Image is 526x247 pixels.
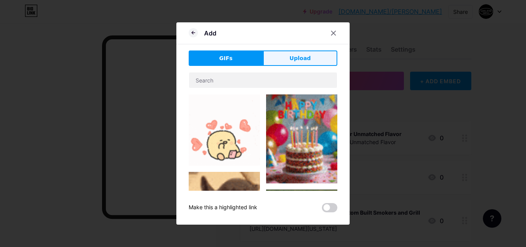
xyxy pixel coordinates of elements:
img: Gihpy [189,94,260,166]
span: Upload [290,54,311,62]
button: GIFs [189,50,263,66]
div: Make this a highlighted link [189,203,257,212]
input: Search [189,72,337,88]
button: Upload [263,50,337,66]
span: GIFs [219,54,233,62]
img: Gihpy [266,94,337,183]
div: Add [204,29,216,38]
